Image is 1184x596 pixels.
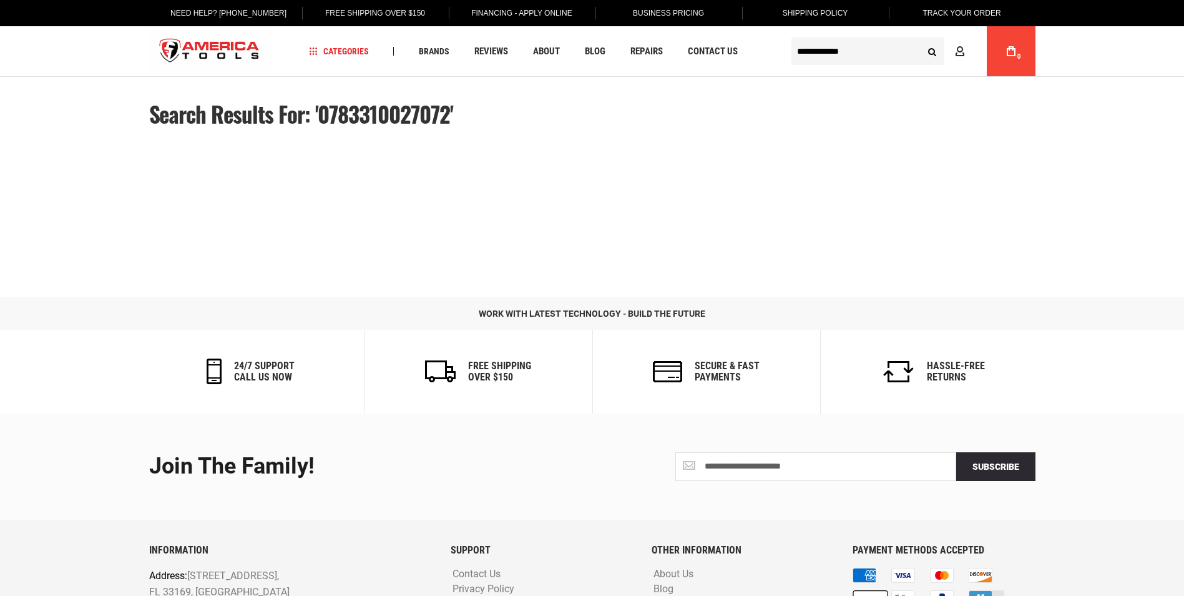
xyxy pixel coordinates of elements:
span: Blog [585,47,605,56]
a: Privacy Policy [449,584,517,595]
h6: 24/7 support call us now [234,360,295,382]
a: Contact Us [449,569,504,580]
span: Address: [149,570,187,582]
span: Subscribe [972,462,1019,472]
span: Reviews [474,47,508,56]
h6: INFORMATION [149,545,432,556]
span: About [533,47,560,56]
span: Brands [419,47,449,56]
button: Subscribe [956,452,1035,481]
a: store logo [149,28,270,75]
a: About Us [650,569,697,580]
span: Shipping Policy [783,9,848,17]
a: Blog [650,584,677,595]
span: Search results for: '0783310027072' [149,97,453,130]
img: America Tools [149,28,270,75]
h6: OTHER INFORMATION [652,545,834,556]
button: Search [921,39,944,63]
h6: PAYMENT METHODS ACCEPTED [853,545,1035,556]
span: Categories [309,47,369,56]
a: Contact Us [682,43,743,60]
span: Contact Us [688,47,738,56]
a: Repairs [625,43,668,60]
a: Blog [579,43,611,60]
h6: Free Shipping Over $150 [468,360,531,382]
div: Join the Family! [149,454,583,479]
h6: SUPPORT [451,545,633,556]
a: Brands [413,43,455,60]
span: Repairs [630,47,663,56]
h6: secure & fast payments [695,360,760,382]
a: Categories [303,43,374,60]
a: 0 [999,26,1023,76]
a: About [527,43,565,60]
span: 0 [1017,53,1021,60]
a: Reviews [469,43,514,60]
h6: Hassle-Free Returns [927,360,985,382]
